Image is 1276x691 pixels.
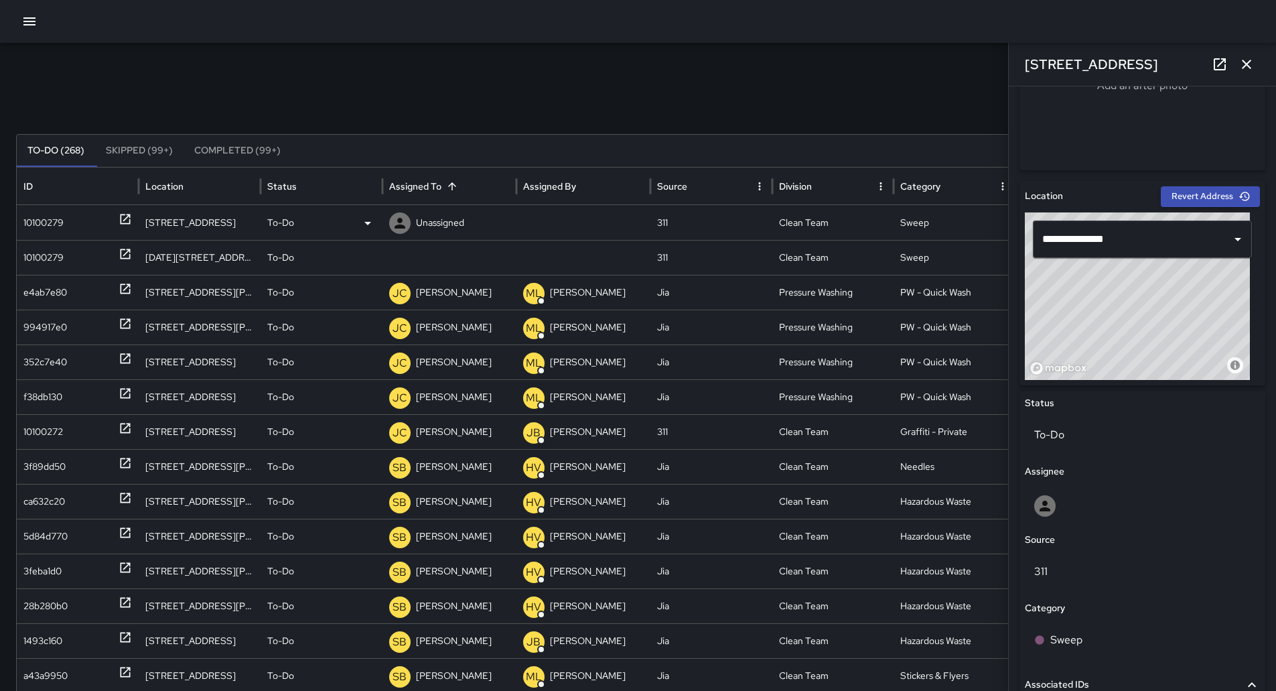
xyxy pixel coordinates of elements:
p: To-Do [267,485,294,519]
p: JC [393,286,407,302]
div: 311 [650,414,772,449]
div: Hazardous Waste [894,554,1015,588]
p: JC [393,320,407,336]
p: To-Do [267,519,294,554]
p: HV [526,495,541,511]
p: SB [393,599,407,615]
div: 471 Jessie Street [139,554,261,588]
p: [PERSON_NAME] [550,519,626,554]
div: Status [267,180,297,192]
p: [PERSON_NAME] [416,519,492,554]
div: 311 [650,240,772,275]
p: To-Do [267,380,294,414]
p: [PERSON_NAME] [550,380,626,414]
p: [PERSON_NAME] [550,624,626,658]
p: To-Do [267,206,294,240]
div: Pressure Washing [772,344,894,379]
p: [PERSON_NAME] [550,450,626,484]
div: 3f89dd50 [23,450,66,484]
div: Jia [650,484,772,519]
div: 83 Eddy Street [139,344,261,379]
div: Clean Team [772,414,894,449]
p: [PERSON_NAME] [416,415,492,449]
div: 10100279 [23,241,64,275]
div: 311 [650,205,772,240]
p: [PERSON_NAME] [550,589,626,623]
div: Clean Team [772,623,894,658]
div: Jia [650,275,772,310]
div: Hazardous Waste [894,519,1015,554]
div: PW - Quick Wash [894,275,1015,310]
div: Clean Team [772,554,894,588]
p: To-Do [267,589,294,623]
div: 5d84d770 [23,519,68,554]
p: [PERSON_NAME] [550,345,626,379]
p: SB [393,460,407,476]
div: Graffiti - Private [894,414,1015,449]
div: Source [657,180,687,192]
div: f38db130 [23,380,62,414]
p: [PERSON_NAME] [416,310,492,344]
div: Pressure Washing [772,310,894,344]
div: Jia [650,519,772,554]
button: To-Do (268) [17,135,95,167]
div: Hazardous Waste [894,484,1015,519]
p: [PERSON_NAME] [550,275,626,310]
div: Pressure Washing [772,379,894,414]
p: [PERSON_NAME] [416,275,492,310]
div: 39 Mason Street [139,275,261,310]
div: ca632c20 [23,485,65,519]
div: 1475 Mission Street [139,414,261,449]
div: Jia [650,623,772,658]
div: Division [779,180,812,192]
p: ML [526,286,542,302]
p: HV [526,460,541,476]
p: [PERSON_NAME] [550,485,626,519]
button: Completed (99+) [184,135,291,167]
p: To-Do [267,241,294,275]
div: 28b280b0 [23,589,68,623]
p: To-Do [267,415,294,449]
p: JC [393,355,407,371]
div: Clean Team [772,205,894,240]
div: 352c7e40 [23,345,67,379]
div: 1200-1208 Market Street [139,240,261,275]
div: Clean Team [772,588,894,623]
div: Clean Team [772,449,894,484]
div: Pressure Washing [772,275,894,310]
p: ML [526,355,542,371]
div: 994917e0 [23,310,67,344]
p: To-Do [267,554,294,588]
p: SB [393,634,407,650]
div: ID [23,180,33,192]
p: Unassigned [416,206,464,240]
div: 39 Mason Street [139,310,261,344]
p: JB [526,425,541,441]
p: ML [526,669,542,685]
button: Division column menu [871,177,890,196]
p: [PERSON_NAME] [416,589,492,623]
p: To-Do [267,450,294,484]
p: HV [526,529,541,546]
div: Category [900,180,940,192]
div: Assigned To [389,180,441,192]
p: To-Do [267,275,294,310]
div: e4ab7e80 [23,275,67,310]
p: [PERSON_NAME] [416,554,492,588]
div: Clean Team [772,519,894,554]
div: 1493c160 [23,624,62,658]
div: 1098a Market Street [139,379,261,414]
div: Hazardous Waste [894,588,1015,623]
p: To-Do [267,310,294,344]
div: Sweep [894,205,1015,240]
p: SB [393,564,407,580]
button: Source column menu [750,177,769,196]
p: [PERSON_NAME] [550,310,626,344]
div: Jia [650,344,772,379]
div: Sweep [894,240,1015,275]
div: Jia [650,588,772,623]
p: SB [393,529,407,546]
div: Hazardous Waste [894,623,1015,658]
p: JC [393,390,407,406]
p: ML [526,320,542,336]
